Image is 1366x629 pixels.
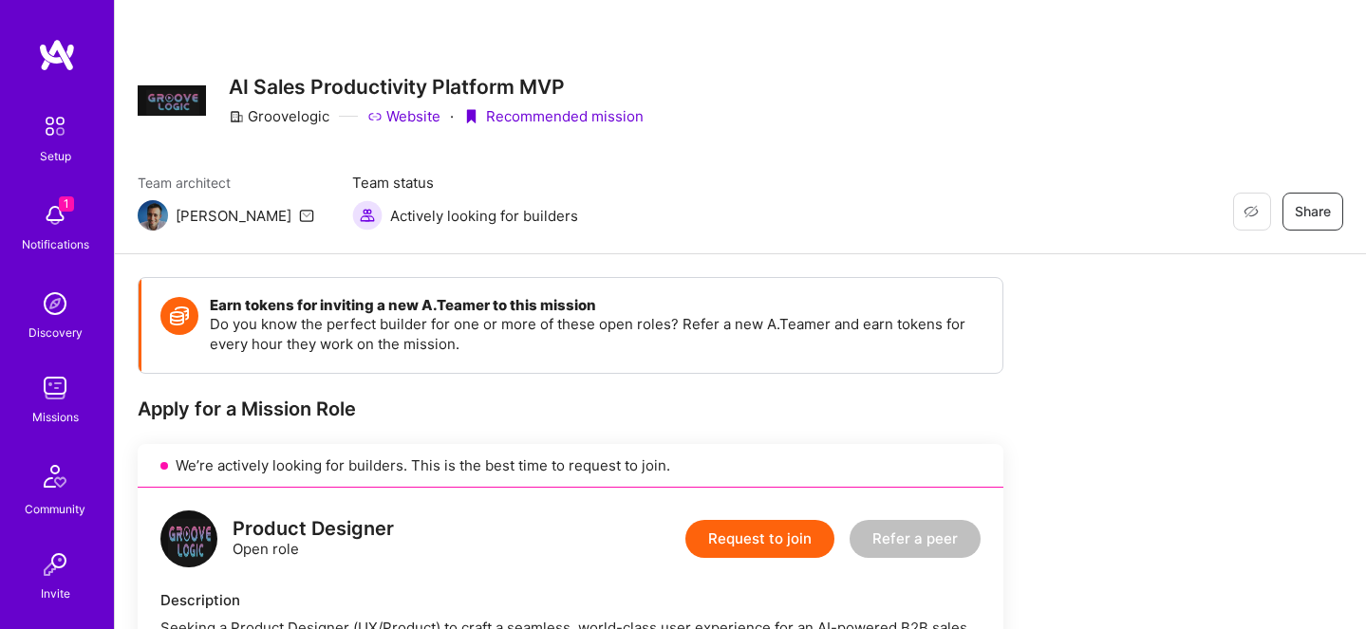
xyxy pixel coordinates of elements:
i: icon PurpleRibbon [463,109,478,124]
img: teamwork [36,369,74,407]
p: Do you know the perfect builder for one or more of these open roles? Refer a new A.Teamer and ear... [210,314,983,354]
img: discovery [36,285,74,323]
i: icon CompanyGray [229,109,244,124]
div: Notifications [22,234,89,254]
div: We’re actively looking for builders. This is the best time to request to join. [138,444,1003,488]
img: Invite [36,546,74,583]
div: Discovery [28,323,83,342]
button: Share [1282,193,1343,231]
div: Community [25,499,85,519]
div: Apply for a Mission Role [138,397,1003,421]
img: logo [38,38,76,72]
img: setup [35,106,75,146]
span: Team status [352,173,578,193]
div: Invite [41,583,70,603]
div: · [450,106,454,126]
img: Company Logo [138,85,206,116]
span: Team architect [138,173,314,193]
span: Share [1295,202,1331,221]
img: Actively looking for builders [352,200,383,231]
h3: AI Sales Productivity Platform MVP [229,75,644,99]
div: Missions [32,407,79,427]
img: logo [160,510,217,567]
div: Open role [233,519,394,559]
div: [PERSON_NAME] [176,206,291,226]
button: Refer a peer [850,520,981,558]
a: Website [367,106,440,126]
img: bell [36,196,74,234]
img: Team Architect [138,200,168,231]
img: Token icon [160,297,198,335]
i: icon EyeClosed [1244,204,1259,219]
img: Community [32,453,78,499]
div: Groovelogic [229,106,329,126]
h4: Earn tokens for inviting a new A.Teamer to this mission [210,297,983,314]
span: Actively looking for builders [390,206,578,226]
div: Recommended mission [463,106,644,126]
span: 1 [59,196,74,212]
i: icon Mail [299,208,314,223]
button: Request to join [685,520,834,558]
div: Description [160,590,981,610]
div: Product Designer [233,519,394,539]
div: Setup [40,146,71,166]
